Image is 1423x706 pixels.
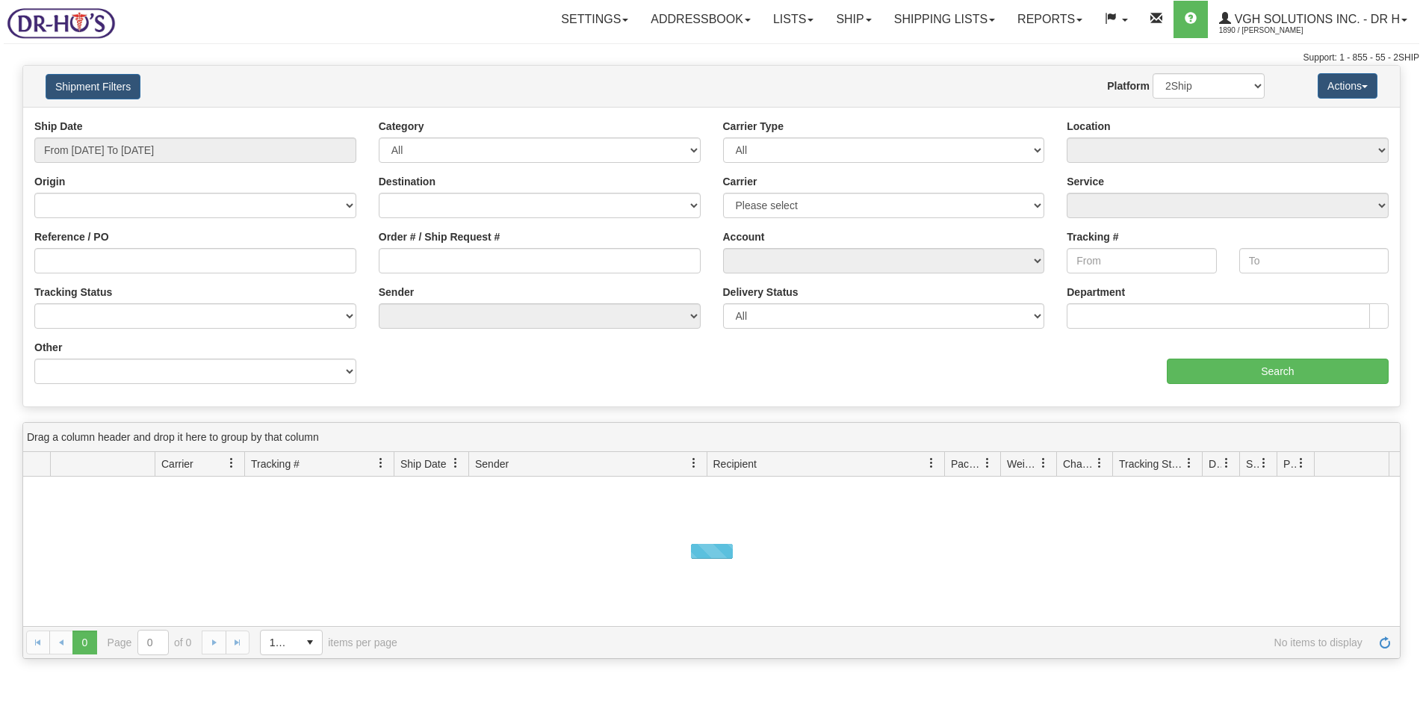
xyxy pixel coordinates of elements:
input: Search [1167,359,1389,384]
a: Sender filter column settings [681,450,707,476]
th: Press ctrl + space to group [944,452,1000,477]
a: VGH Solutions Inc. - Dr H 1890 / [PERSON_NAME] [1208,1,1419,38]
label: Account [723,229,765,244]
th: Press ctrl + space to group [1314,452,1389,477]
a: Settings [550,1,639,38]
a: Lists [762,1,825,38]
a: Weight filter column settings [1031,450,1056,476]
span: Sender [475,456,509,471]
label: Reference / PO [34,229,109,244]
span: No items to display [418,637,1362,648]
a: Reports [1006,1,1094,38]
span: select [298,631,322,654]
a: Charge filter column settings [1087,450,1112,476]
span: Page sizes drop down [260,630,323,655]
a: Ship [825,1,882,38]
button: Actions [1318,73,1377,99]
label: Other [34,340,62,355]
span: Tracking # [251,456,300,471]
span: Page of 0 [108,630,192,655]
th: Press ctrl + space to group [1239,452,1277,477]
span: 1000 [270,635,289,650]
div: Support: 1 - 855 - 55 - 2SHIP [4,52,1419,64]
label: Location [1067,119,1110,134]
span: Shipment Issues [1246,456,1259,471]
a: Tracking # filter column settings [368,450,394,476]
a: Shipping lists [883,1,1006,38]
a: Recipient filter column settings [919,450,944,476]
th: Press ctrl + space to group [244,452,394,477]
a: Tracking Status filter column settings [1176,450,1202,476]
label: Sender [379,285,414,300]
a: Packages filter column settings [975,450,1000,476]
button: Shipment Filters [46,74,140,99]
label: Order # / Ship Request # [379,229,500,244]
th: Press ctrl + space to group [1000,452,1056,477]
span: VGH Solutions Inc. - Dr H [1231,13,1400,25]
input: To [1239,248,1389,273]
label: Service [1067,174,1104,189]
span: 1890 / [PERSON_NAME] [1219,23,1331,38]
a: Delivery Status filter column settings [1214,450,1239,476]
span: Tracking Status [1119,456,1184,471]
th: Press ctrl + space to group [707,452,945,477]
th: Press ctrl + space to group [50,452,155,477]
a: Pickup Status filter column settings [1289,450,1314,476]
th: Press ctrl + space to group [468,452,707,477]
th: Press ctrl + space to group [1202,452,1239,477]
div: Drag a column header and drop it here to group by that column [23,423,1400,452]
label: Category [379,119,424,134]
th: Press ctrl + space to group [1056,452,1112,477]
a: Shipment Issues filter column settings [1251,450,1277,476]
img: logo1890.jpg [4,4,118,42]
label: Tracking # [1067,229,1118,244]
span: Pickup Status [1283,456,1296,471]
label: Destination [379,174,435,189]
label: Tracking Status [34,285,112,300]
span: Page 0 [72,631,96,654]
th: Press ctrl + space to group [1277,452,1314,477]
label: Department [1067,285,1125,300]
span: Carrier [161,456,193,471]
a: Carrier filter column settings [219,450,244,476]
span: Packages [951,456,982,471]
label: Carrier Type [723,119,784,134]
label: Origin [34,174,65,189]
span: Recipient [713,456,757,471]
iframe: chat widget [1389,276,1422,429]
label: Ship Date [34,119,83,134]
a: Refresh [1373,631,1397,654]
input: From [1067,248,1216,273]
a: Ship Date filter column settings [443,450,468,476]
label: Delivery Status [723,285,799,300]
label: Carrier [723,174,757,189]
span: Delivery Status [1209,456,1221,471]
a: Addressbook [639,1,762,38]
th: Press ctrl + space to group [1112,452,1202,477]
span: Ship Date [400,456,446,471]
span: items per page [260,630,397,655]
span: Charge [1063,456,1094,471]
span: Weight [1007,456,1038,471]
label: Platform [1107,78,1150,93]
th: Press ctrl + space to group [155,452,244,477]
th: Press ctrl + space to group [394,452,468,477]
